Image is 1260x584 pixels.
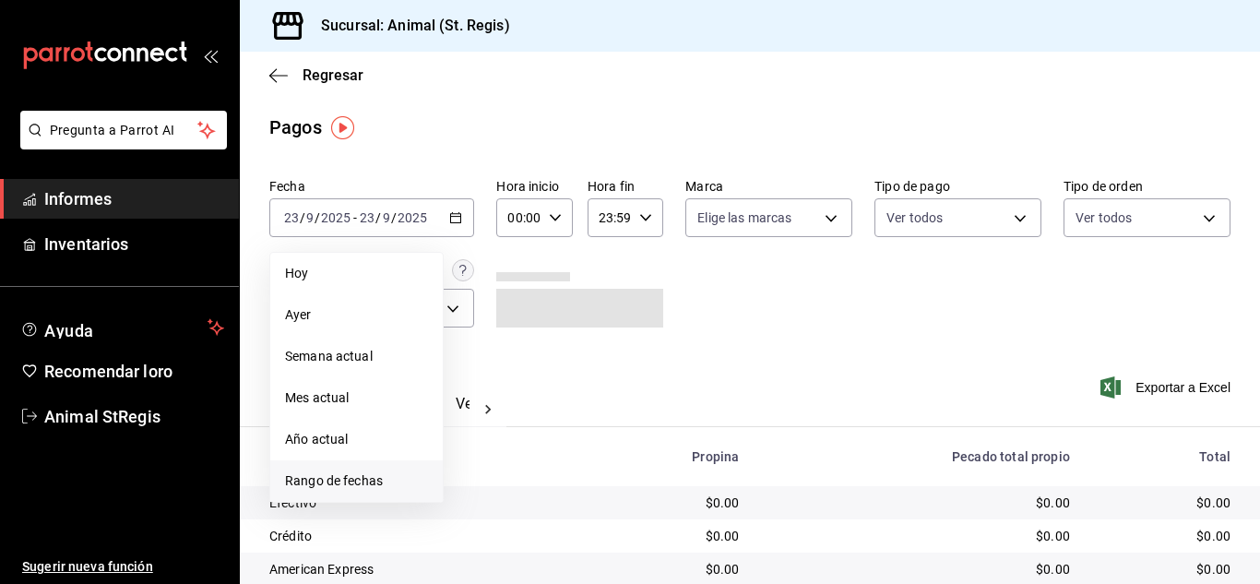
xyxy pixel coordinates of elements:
font: $0.00 [706,529,740,543]
font: Tipo de pago [874,179,950,194]
font: Sugerir nueva función [22,559,153,574]
font: Hora inicio [496,179,558,194]
font: Tipo de orden [1064,179,1143,194]
font: Crédito [269,529,312,543]
font: Elige las marcas [697,210,791,225]
button: abrir_cajón_menú [203,48,218,63]
font: Semana actual [285,349,373,364]
font: Marca [685,179,723,194]
font: Ayer [285,307,312,322]
font: Ver todos [1076,210,1132,225]
font: American Express [269,562,374,577]
font: $0.00 [1036,495,1070,510]
font: Informes [44,189,112,209]
font: / [391,210,397,225]
font: Regresar [303,66,363,84]
font: Pecado total propio [952,449,1070,464]
font: $0.00 [1036,529,1070,543]
input: -- [305,210,315,225]
font: Inventarios [44,234,128,254]
font: Total [1199,449,1230,464]
button: Exportar a Excel [1104,376,1230,399]
a: Pregunta a Parrot AI [13,134,227,153]
font: Sucursal: Animal (St. Regis) [321,17,510,34]
font: Mes actual [285,390,349,405]
font: Recomendar loro [44,362,172,381]
button: Pregunta a Parrot AI [20,111,227,149]
font: Animal StRegis [44,407,160,426]
font: Exportar a Excel [1135,380,1230,395]
font: / [300,210,305,225]
font: $0.00 [706,562,740,577]
font: Hoy [285,266,308,280]
font: $0.00 [1196,529,1230,543]
font: Año actual [285,432,348,447]
font: Fecha [269,179,305,194]
input: -- [359,210,375,225]
input: -- [382,210,391,225]
font: Hora fin [588,179,635,194]
input: -- [283,210,300,225]
font: Rango de fechas [285,473,383,488]
input: ---- [320,210,351,225]
font: $0.00 [706,495,740,510]
button: Regresar [269,66,363,84]
font: $0.00 [1196,495,1230,510]
font: Propina [692,449,739,464]
font: / [315,210,320,225]
input: ---- [397,210,428,225]
font: Ver pagos [456,395,525,412]
font: - [353,210,357,225]
font: Pagos [269,116,322,138]
font: / [375,210,381,225]
font: Ver todos [886,210,943,225]
font: $0.00 [1036,562,1070,577]
font: Pregunta a Parrot AI [50,123,175,137]
font: Ayuda [44,321,94,340]
font: Efectivo [269,495,316,510]
img: Marcador de información sobre herramientas [331,116,354,139]
font: $0.00 [1196,562,1230,577]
